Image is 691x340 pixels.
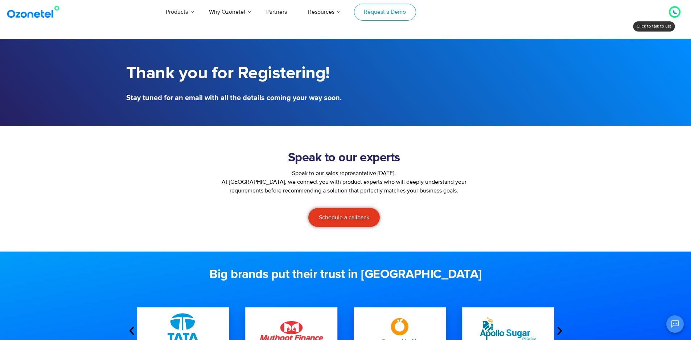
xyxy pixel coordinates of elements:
[126,94,342,101] h5: Stay tuned for an email with all the details coming your way soon.
[126,268,565,282] h2: Big brands put their trust in [GEOGRAPHIC_DATA]
[319,215,369,220] span: Schedule a callback
[666,315,684,333] button: Open chat
[215,169,473,178] div: Speak to our sales representative [DATE].
[215,151,473,165] h2: Speak to our experts
[354,4,416,21] a: Request a Demo
[126,63,342,83] h1: Thank you for Registering!
[308,208,380,227] a: Schedule a callback
[215,178,473,195] p: At [GEOGRAPHIC_DATA], we connect you with product experts who will deeply understand your require...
